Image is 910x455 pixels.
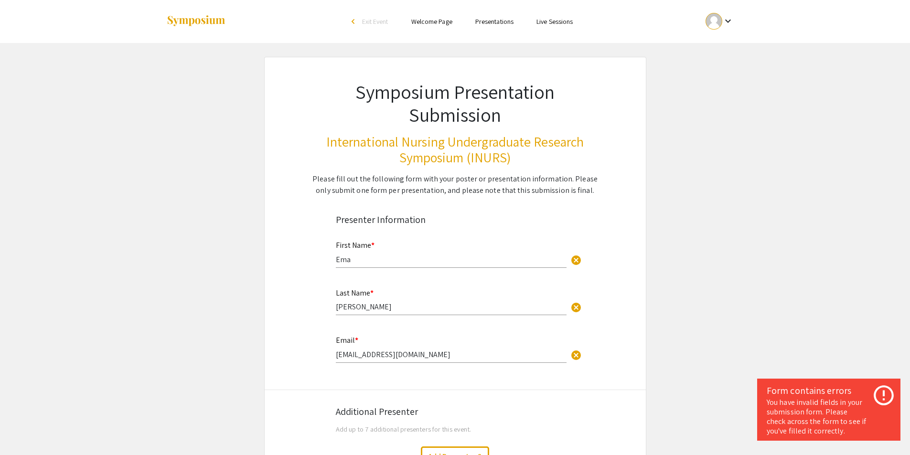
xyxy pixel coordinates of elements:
div: arrow_back_ios [352,19,357,24]
span: Exit Event [362,17,388,26]
input: Type Here [336,254,567,265]
input: Type Here [336,349,567,360]
mat-icon: Expand account dropdown [722,15,734,27]
button: Clear [567,345,586,364]
button: Clear [567,250,586,269]
h1: Symposium Presentation Submission [311,80,600,126]
a: Live Sessions [536,17,573,26]
span: cancel [570,349,582,361]
div: Form contains errors [767,383,891,398]
div: You have invalid fields in your submission form. Please check across the form to see if you've fi... [767,398,891,436]
button: Clear [567,297,586,317]
mat-label: Email [336,335,358,345]
mat-label: Last Name [336,288,374,298]
input: Type Here [336,302,567,312]
img: Symposium by ForagerOne [166,15,226,28]
span: cancel [570,254,582,266]
div: Please fill out the following form with your poster or presentation information. Please only subm... [311,173,600,196]
div: Additional Presenter [336,404,575,419]
a: Presentations [475,17,514,26]
h3: International Nursing Undergraduate Research Symposium (INURS) [311,134,600,166]
span: Add up to 7 additional presenters for this event. [336,424,471,434]
mat-label: First Name [336,240,375,250]
span: cancel [570,302,582,313]
div: Presenter Information [336,212,575,227]
iframe: Chat [7,412,41,448]
button: Expand account dropdown [696,11,744,32]
a: Welcome Page [411,17,452,26]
